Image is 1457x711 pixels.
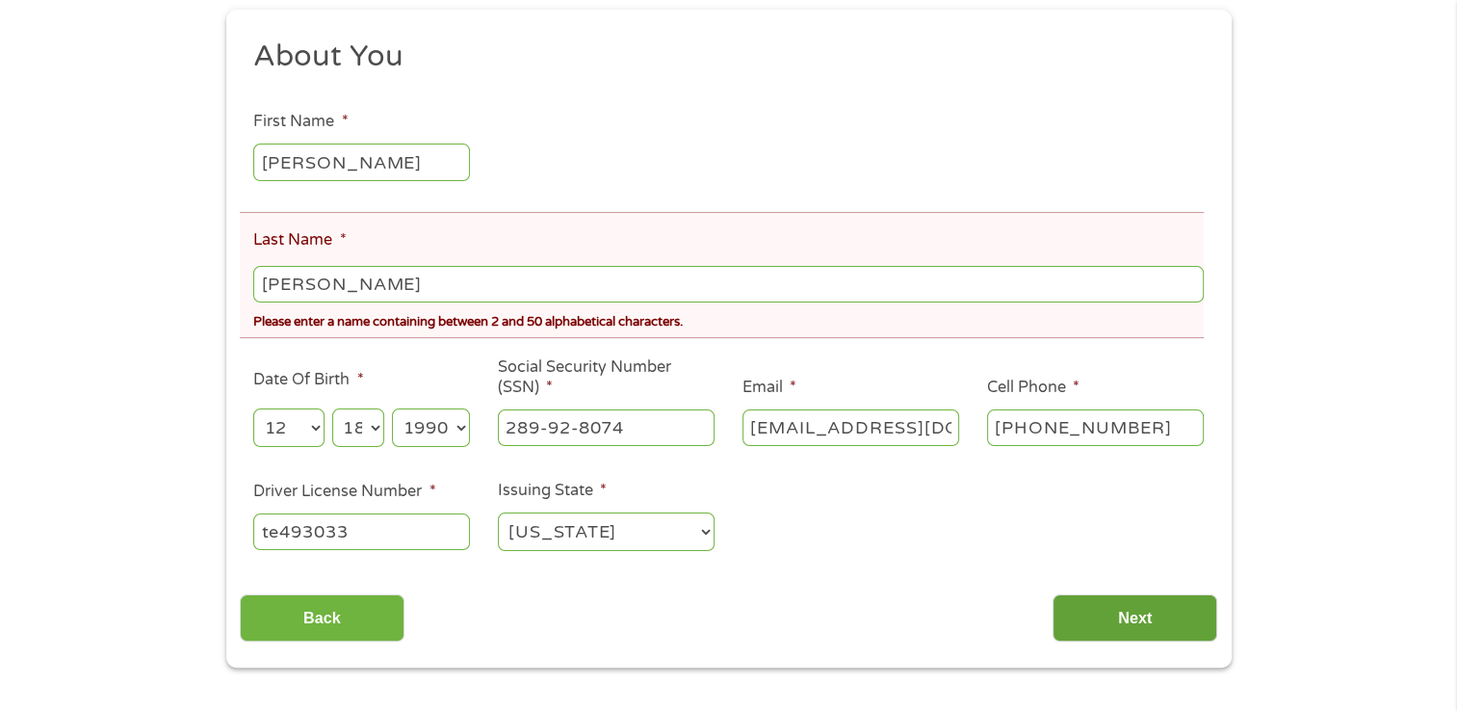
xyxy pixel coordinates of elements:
label: Driver License Number [253,482,435,502]
label: Date Of Birth [253,370,363,390]
label: Issuing State [498,481,607,501]
label: First Name [253,112,348,132]
input: John [253,144,470,180]
div: Please enter a name containing between 2 and 50 alphabetical characters. [253,306,1203,332]
input: Next [1053,594,1217,642]
label: Email [742,378,796,398]
label: Social Security Number (SSN) [498,357,715,398]
h2: About You [253,38,1189,76]
label: Last Name [253,230,346,250]
label: Cell Phone [987,378,1080,398]
input: Smith [253,266,1203,303]
input: john@gmail.com [742,409,959,446]
input: Back [240,594,404,642]
input: 078-05-1120 [498,409,715,446]
input: (541) 754-3010 [987,409,1204,446]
